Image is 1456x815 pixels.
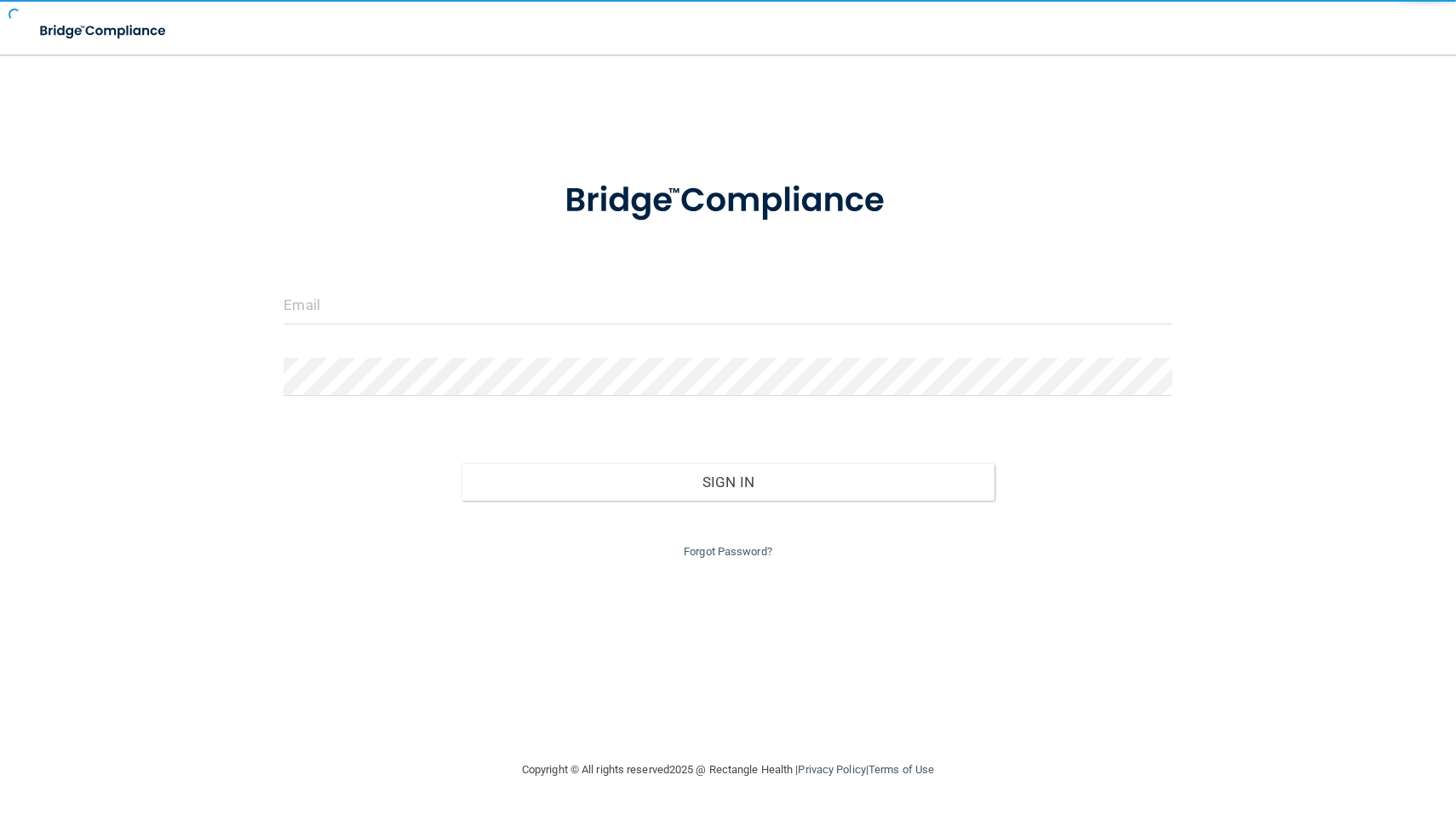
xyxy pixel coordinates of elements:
input: Email [284,286,1172,324]
a: Terms of Use [868,763,934,776]
a: Forgot Password? [684,545,772,558]
a: Privacy Policy [798,763,865,776]
div: Copyright © All rights reserved 2025 @ Rectangle Health | | [417,743,1039,797]
button: Sign In [461,463,995,501]
img: bridge_compliance_login_screen.278c3ca4.svg [530,157,926,245]
img: bridge_compliance_login_screen.278c3ca4.svg [26,14,182,49]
